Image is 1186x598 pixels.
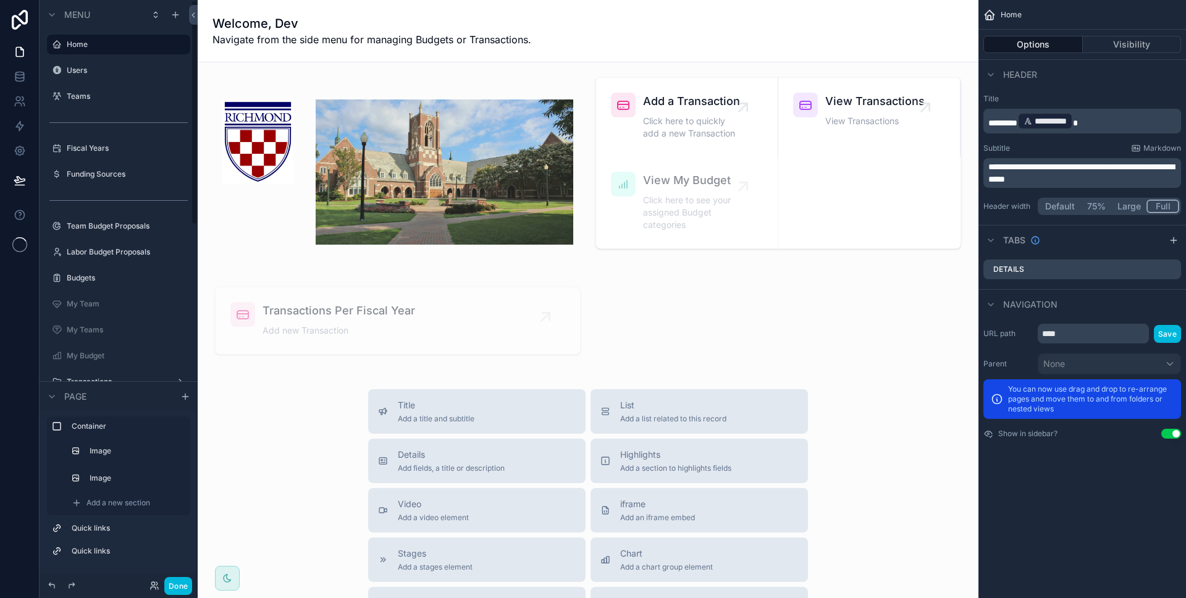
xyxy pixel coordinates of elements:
[67,247,183,257] label: Labor Budget Proposals
[591,537,808,582] button: ChartAdd a chart group element
[67,40,183,49] label: Home
[67,91,183,101] label: Teams
[40,411,198,573] div: scrollable content
[620,562,713,572] span: Add a chart group element
[993,264,1024,274] label: Details
[164,577,192,595] button: Done
[398,399,474,411] span: Title
[1043,358,1065,370] span: None
[998,429,1058,439] label: Show in sidebar?
[591,389,808,434] button: ListAdd a list related to this record
[1001,10,1022,20] span: Home
[90,473,178,483] label: Image
[86,498,150,508] span: Add a new section
[1112,200,1146,213] button: Large
[1131,143,1181,153] a: Markdown
[368,488,586,533] button: VideoAdd a video element
[212,32,531,47] span: Navigate from the side menu for managing Budgets or Transactions.
[620,547,713,560] span: Chart
[1143,143,1181,153] span: Markdown
[983,201,1033,211] label: Header width
[620,399,726,411] span: List
[64,390,86,403] span: Page
[64,9,90,21] span: Menu
[620,513,695,523] span: Add an iframe embed
[67,65,183,75] label: Users
[620,498,695,510] span: iframe
[1154,325,1181,343] button: Save
[1040,200,1080,213] button: Default
[398,463,505,473] span: Add fields, a title or description
[67,143,183,153] label: Fiscal Years
[398,562,473,572] span: Add a stages element
[620,414,726,424] span: Add a list related to this record
[983,143,1010,153] label: Subtitle
[983,94,1181,104] label: Title
[398,414,474,424] span: Add a title and subtitle
[983,359,1033,369] label: Parent
[1003,234,1025,246] span: Tabs
[591,488,808,533] button: iframeAdd an iframe embed
[72,523,180,533] label: Quick links
[983,36,1083,53] button: Options
[398,448,505,461] span: Details
[1083,36,1182,53] button: Visibility
[398,547,473,560] span: Stages
[620,448,731,461] span: Highlights
[983,158,1181,188] div: scrollable content
[1146,200,1179,213] button: Full
[67,221,183,231] label: Team Budget Proposals
[67,273,183,283] label: Budgets
[398,498,469,510] span: Video
[1003,298,1058,311] span: Navigation
[368,389,586,434] button: TitleAdd a title and subtitle
[368,439,586,483] button: DetailsAdd fields, a title or description
[72,421,180,431] label: Container
[591,439,808,483] button: HighlightsAdd a section to highlights fields
[212,15,531,32] h1: Welcome, Dev
[368,537,586,582] button: StagesAdd a stages element
[983,109,1181,133] div: scrollable content
[983,329,1033,339] label: URL path
[72,546,180,556] label: Quick links
[67,351,183,361] label: My Budget
[67,299,183,309] label: My Team
[67,377,166,387] label: Transactions
[1008,384,1174,414] p: You can now use drag and drop to re-arrange pages and move them to and from folders or nested views
[67,169,183,179] label: Funding Sources
[67,325,183,335] label: My Teams
[398,513,469,523] span: Add a video element
[1038,353,1181,374] button: None
[90,446,178,456] label: Image
[620,463,731,473] span: Add a section to highlights fields
[1080,200,1112,213] button: 75%
[1003,69,1037,81] span: Header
